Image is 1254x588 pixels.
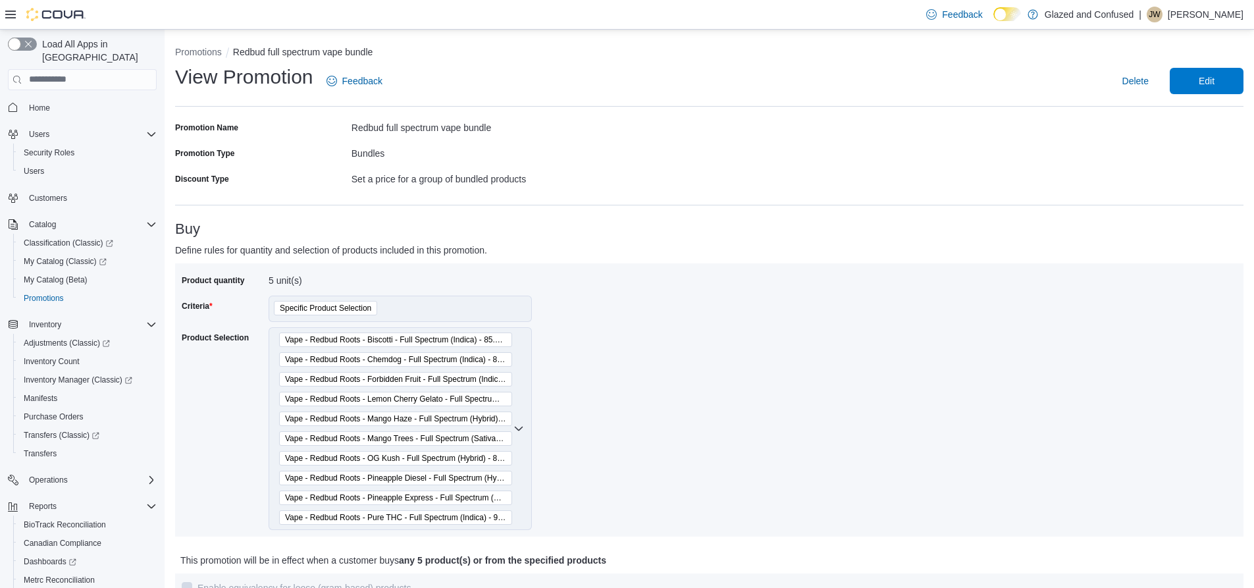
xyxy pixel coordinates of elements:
button: Edit [1170,68,1243,94]
span: Classification (Classic) [18,235,157,251]
a: Classification (Classic) [13,234,162,252]
span: Vape - Redbud Roots - Mango Trees - Full Spectrum (Sativa) - 83.25% THC - 1g [279,431,512,446]
button: Home [3,98,162,117]
button: Catalog [24,217,61,232]
div: Bundles [352,143,710,159]
span: Vape - Redbud Roots - OG Kush - Full Spectrum (Hybrid) - 82.83% THC - 1g [279,451,512,466]
p: Define rules for quantity and selection of products included in this promotion. [175,242,976,258]
span: Vape - Redbud Roots - Pineapple Diesel - Full Spectrum (Hybrid) - 82.43% THC - 1g [279,471,512,485]
span: Home [24,99,157,116]
button: Purchase Orders [13,408,162,426]
span: Manifests [18,390,157,406]
span: Load All Apps in [GEOGRAPHIC_DATA] [37,38,157,64]
span: Manifests [24,393,57,404]
img: Cova [26,8,86,21]
span: Vape - Redbud Roots - Pure THC - Full Spectrum (Indica) - 91.9% THC - 1g [279,510,512,525]
button: Users [24,126,55,142]
a: Dashboards [13,552,162,571]
a: Transfers (Classic) [13,426,162,444]
span: Vape - Redbud Roots - Pineapple Diesel - Full Spectrum (Hybrid) - 82.43% THC - 1g [285,471,506,485]
span: Transfers (Classic) [18,427,157,443]
a: Classification (Classic) [18,235,118,251]
a: My Catalog (Beta) [18,272,93,288]
p: Glazed and Confused [1045,7,1134,22]
span: Classification (Classic) [24,238,113,248]
label: Promotion Name [175,122,238,133]
input: Dark Mode [993,7,1021,21]
span: Adjustments (Classic) [18,335,157,351]
span: Vape - Redbud Roots - Mango Haze - Full Spectrum (Hybrid) - 89.51% THC - 1g [279,412,512,426]
a: Purchase Orders [18,409,89,425]
label: Promotion Type [175,148,234,159]
p: [PERSON_NAME] [1168,7,1243,22]
a: Canadian Compliance [18,535,107,551]
span: Inventory [29,319,61,330]
span: Customers [24,190,157,206]
span: Users [24,166,44,176]
span: Inventory [24,317,157,333]
span: Purchase Orders [18,409,157,425]
span: Security Roles [18,145,157,161]
span: Transfers [18,446,157,462]
span: Feedback [942,8,982,21]
span: Vape - Redbud Roots - Mango Trees - Full Spectrum (Sativa) - 83.25% THC - 1g [285,432,506,445]
span: Vape - Redbud Roots - Chemdog - Full Spectrum (Indica) - 85.71% THC - 1g [279,352,512,367]
span: Specific Product Selection [280,302,371,315]
span: Vape - Redbud Roots - Lemon Cherry Gelato - Full Spectrum (Indica) - 84.11% THC - 1g [279,392,512,406]
span: Vape - Redbud Roots - OG Kush - Full Spectrum (Hybrid) - 82.83% THC - 1g [285,452,506,465]
div: Redbud full spectrum vape bundle [352,117,710,133]
button: Operations [3,471,162,489]
span: Transfers (Classic) [24,430,99,441]
span: My Catalog (Beta) [18,272,157,288]
span: Users [18,163,157,179]
button: Manifests [13,389,162,408]
button: Delete [1117,68,1154,94]
b: any 5 product(s) or from the specified products [399,555,606,566]
button: My Catalog (Beta) [13,271,162,289]
a: Promotions [18,290,69,306]
button: Redbud full spectrum vape bundle [233,47,373,57]
a: Inventory Count [18,354,85,369]
button: Reports [3,497,162,516]
button: Promotions [13,289,162,307]
span: Users [29,129,49,140]
a: Feedback [921,1,987,28]
span: Vape - Redbud Roots - Lemon Cherry Gelato - Full Spectrum (Indica) - 84.11% THC - 1g [285,392,506,406]
span: My Catalog (Classic) [18,254,157,269]
a: Dashboards [18,554,82,570]
span: Users [24,126,157,142]
span: Promotions [24,293,64,304]
span: Vape - Redbud Roots - Pure THC - Full Spectrum (Indica) - 91.9% THC - 1g [285,511,506,524]
span: BioTrack Reconciliation [24,520,106,530]
span: Purchase Orders [24,412,84,422]
a: Transfers [18,446,62,462]
a: My Catalog (Classic) [13,252,162,271]
button: Promotions [175,47,222,57]
span: Edit [1199,74,1215,88]
span: Inventory Count [18,354,157,369]
span: Delete [1122,74,1149,88]
h1: View Promotion [175,64,313,90]
span: Home [29,103,50,113]
a: BioTrack Reconciliation [18,517,111,533]
span: Adjustments (Classic) [24,338,110,348]
span: Canadian Compliance [18,535,157,551]
button: Reports [24,498,62,514]
span: Catalog [29,219,56,230]
span: Security Roles [24,147,74,158]
span: Inventory Count [24,356,80,367]
div: 5 unit(s) [269,270,445,286]
button: Inventory [3,315,162,334]
span: Inventory Manager (Classic) [18,372,157,388]
span: Feedback [342,74,382,88]
a: Transfers (Classic) [18,427,105,443]
p: This promotion will be in effect when a customer buys [180,552,974,568]
div: Set a price for a group of bundled products [352,169,710,184]
span: My Catalog (Classic) [24,256,107,267]
button: Inventory [24,317,66,333]
span: JW [1149,7,1160,22]
button: Customers [3,188,162,207]
a: My Catalog (Classic) [18,254,112,269]
a: Inventory Manager (Classic) [18,372,138,388]
button: Users [13,162,162,180]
